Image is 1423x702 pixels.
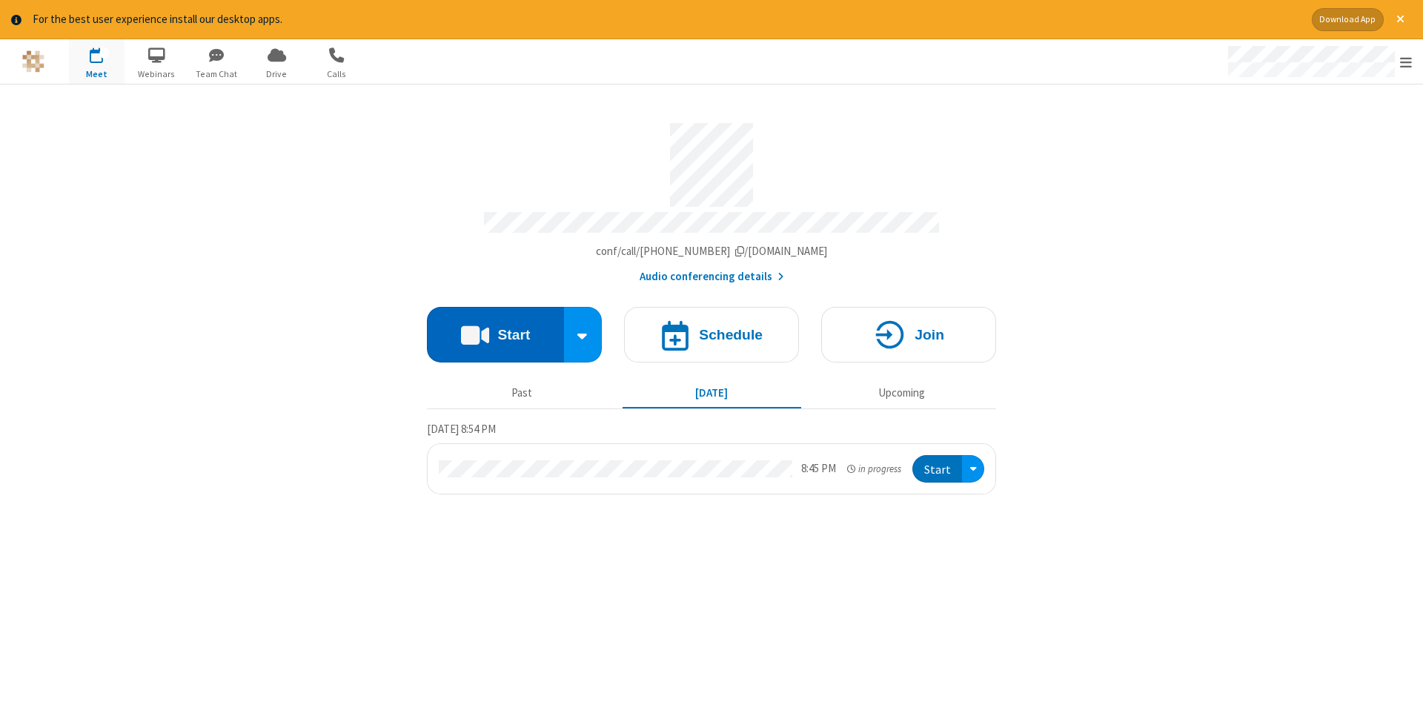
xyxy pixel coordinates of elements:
[309,67,365,81] span: Calls
[640,268,784,285] button: Audio conferencing details
[33,11,1301,28] div: For the best user experience install our desktop apps.
[189,67,245,81] span: Team Chat
[1214,39,1423,84] div: Open menu
[433,380,611,408] button: Past
[962,455,984,483] div: Open menu
[821,307,996,362] button: Join
[100,47,110,59] div: 1
[623,380,801,408] button: [DATE]
[249,67,305,81] span: Drive
[847,462,901,476] em: in progress
[129,67,185,81] span: Webinars
[1389,8,1412,31] button: Close alert
[915,328,944,342] h4: Join
[69,67,125,81] span: Meet
[427,422,496,436] span: [DATE] 8:54 PM
[564,307,603,362] div: Start conference options
[427,307,564,362] button: Start
[624,307,799,362] button: Schedule
[912,455,962,483] button: Start
[427,112,996,285] section: Account details
[596,243,828,260] button: Copy my meeting room linkCopy my meeting room link
[596,244,828,258] span: Copy my meeting room link
[22,50,44,73] img: QA Selenium DO NOT DELETE OR CHANGE
[801,460,836,477] div: 8:45 PM
[497,328,530,342] h4: Start
[427,420,996,494] section: Today's Meetings
[1312,8,1384,31] button: Download App
[812,380,991,408] button: Upcoming
[5,39,61,84] button: Logo
[699,328,763,342] h4: Schedule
